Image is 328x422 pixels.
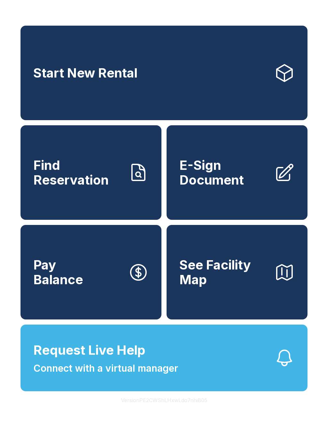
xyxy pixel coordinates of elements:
[33,361,178,376] span: Connect with a virtual manager
[33,258,83,287] span: Pay Balance
[20,26,307,120] a: Start New Rental
[116,391,212,409] button: VersionPE2CWShLHxwLdo7nhiB05
[167,225,307,319] button: See Facility Map
[33,341,145,360] span: Request Live Help
[179,258,269,287] span: See Facility Map
[33,158,123,187] span: Find Reservation
[33,66,137,80] span: Start New Rental
[20,325,307,391] button: Request Live HelpConnect with a virtual manager
[167,125,307,220] a: E-Sign Document
[179,158,269,187] span: E-Sign Document
[20,125,161,220] a: Find Reservation
[20,225,161,319] a: PayBalance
